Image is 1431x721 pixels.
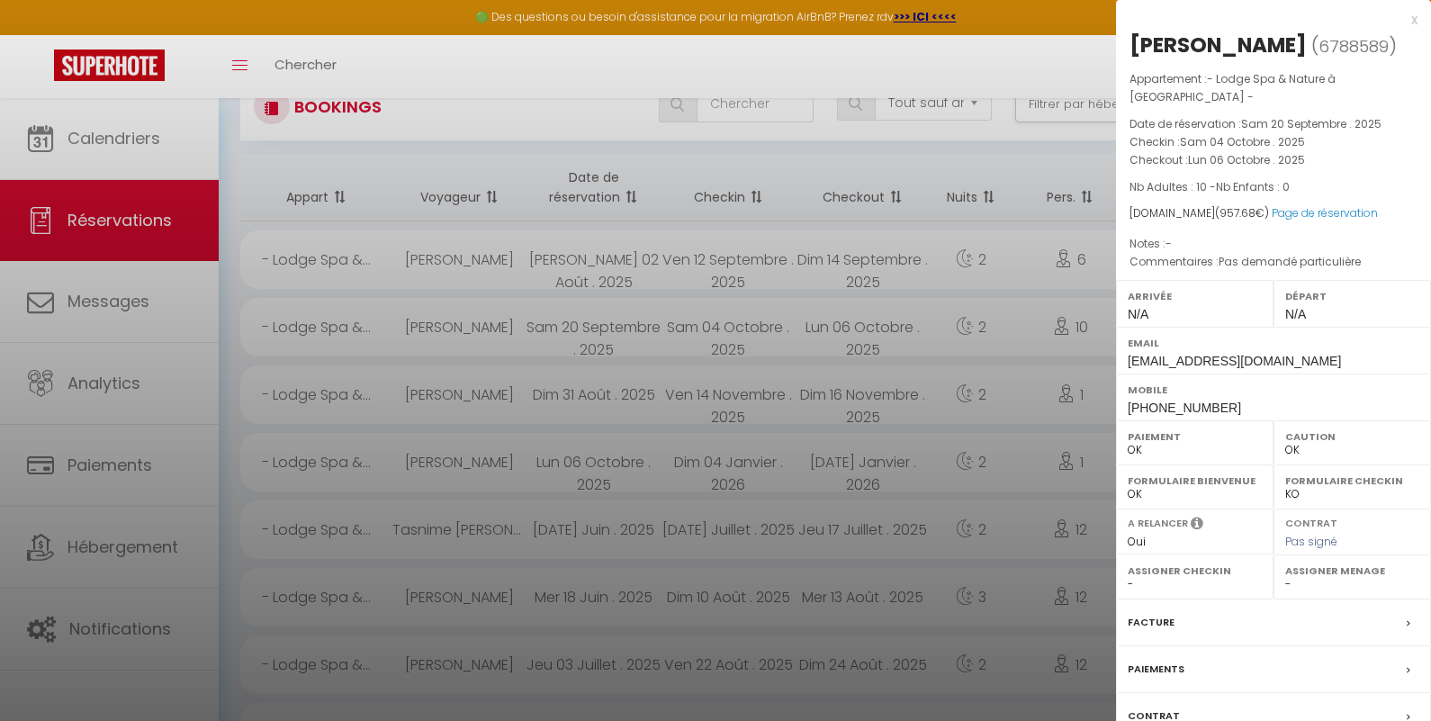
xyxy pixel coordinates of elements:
div: [DOMAIN_NAME] [1129,205,1417,222]
p: Checkout : [1129,151,1417,169]
p: Commentaires : [1129,253,1417,271]
label: Formulaire Checkin [1285,472,1419,490]
label: Email [1128,334,1419,352]
span: Sam 04 Octobre . 2025 [1180,134,1305,149]
p: Date de réservation : [1129,115,1417,133]
i: Sélectionner OUI si vous souhaiter envoyer les séquences de messages post-checkout [1191,516,1203,536]
label: Assigner Checkin [1128,562,1262,580]
span: Lun 06 Octobre . 2025 [1188,152,1305,167]
label: Paiements [1128,660,1184,679]
span: 6788589 [1318,35,1389,58]
p: Notes : [1129,235,1417,253]
label: Paiement [1128,428,1262,446]
label: Arrivée [1128,287,1262,305]
label: Assigner Menage [1285,562,1419,580]
label: Mobile [1128,381,1419,399]
div: [PERSON_NAME] [1129,31,1307,59]
label: Facture [1128,613,1174,632]
label: Caution [1285,428,1419,446]
label: Formulaire Bienvenue [1128,472,1262,490]
span: Sam 20 Septembre . 2025 [1241,116,1381,131]
span: - Lodge Spa & Nature à [GEOGRAPHIC_DATA] - [1129,71,1336,104]
span: ( ) [1311,33,1397,59]
label: Contrat [1285,516,1337,527]
span: ( €) [1215,205,1269,221]
span: Pas demandé particulière [1219,254,1361,269]
label: A relancer [1128,516,1188,531]
p: Appartement : [1129,70,1417,106]
span: [EMAIL_ADDRESS][DOMAIN_NAME] [1128,354,1341,368]
span: Nb Enfants : 0 [1216,179,1290,194]
span: Nb Adultes : 10 - [1129,179,1290,194]
a: Page de réservation [1272,205,1378,221]
p: Checkin : [1129,133,1417,151]
span: [PHONE_NUMBER] [1128,401,1241,415]
span: 957.68 [1219,205,1255,221]
span: Pas signé [1285,534,1337,549]
div: x [1116,9,1417,31]
span: - [1165,236,1172,251]
span: N/A [1285,307,1306,321]
label: Départ [1285,287,1419,305]
span: N/A [1128,307,1148,321]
